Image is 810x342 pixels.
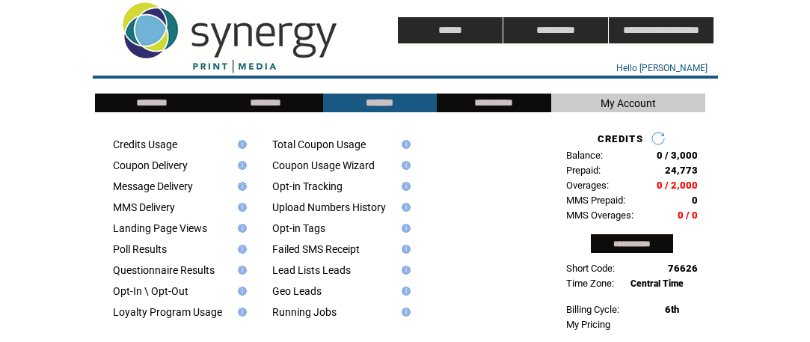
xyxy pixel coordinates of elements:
a: Credits Usage [113,138,177,150]
img: help.gif [233,161,247,170]
a: Coupon Usage Wizard [272,159,375,171]
img: help.gif [233,308,247,317]
img: help.gif [397,161,411,170]
a: Loyalty Program Usage [113,306,222,318]
a: Coupon Delivery [113,159,188,171]
a: Opt-in Tags [272,222,325,234]
a: Lead Lists Leads [272,264,351,276]
span: 0 / 2,000 [657,180,698,191]
span: 24,773 [665,165,698,176]
span: MMS Prepaid: [566,195,625,206]
span: My Account [601,97,656,109]
span: Time Zone: [566,278,614,289]
img: help.gif [233,182,247,191]
span: 0 / 3,000 [657,150,698,161]
img: help.gif [397,182,411,191]
img: help.gif [233,245,247,254]
img: help.gif [397,308,411,317]
a: Running Jobs [272,306,337,318]
span: Balance: [566,150,603,161]
a: My Pricing [566,319,610,330]
img: help.gif [397,203,411,212]
img: help.gif [397,140,411,149]
img: help.gif [233,287,247,296]
span: Prepaid: [566,165,601,176]
a: Opt-In \ Opt-Out [113,285,188,297]
img: help.gif [233,266,247,275]
span: 6th [665,304,679,315]
a: Geo Leads [272,285,322,297]
a: Upload Numbers History [272,201,386,213]
img: help.gif [397,266,411,275]
a: MMS Delivery [113,201,175,213]
img: help.gif [233,203,247,212]
span: MMS Overages: [566,210,633,221]
img: help.gif [233,224,247,233]
a: Poll Results [113,243,167,255]
img: help.gif [397,287,411,296]
a: Landing Page Views [113,222,207,234]
span: Hello [PERSON_NAME] [616,63,708,73]
span: 0 [692,195,698,206]
a: Opt-in Tracking [272,180,343,192]
a: Questionnaire Results [113,264,215,276]
span: Billing Cycle: [566,304,619,315]
span: Short Code: [566,263,615,274]
img: help.gif [397,224,411,233]
span: Overages: [566,180,609,191]
a: Failed SMS Receipt [272,243,360,255]
span: 76626 [668,263,698,274]
span: Central Time [630,278,684,289]
a: Total Coupon Usage [272,138,366,150]
span: CREDITS [598,133,643,144]
img: help.gif [233,140,247,149]
a: Message Delivery [113,180,193,192]
span: 0 / 0 [678,210,698,221]
img: help.gif [397,245,411,254]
